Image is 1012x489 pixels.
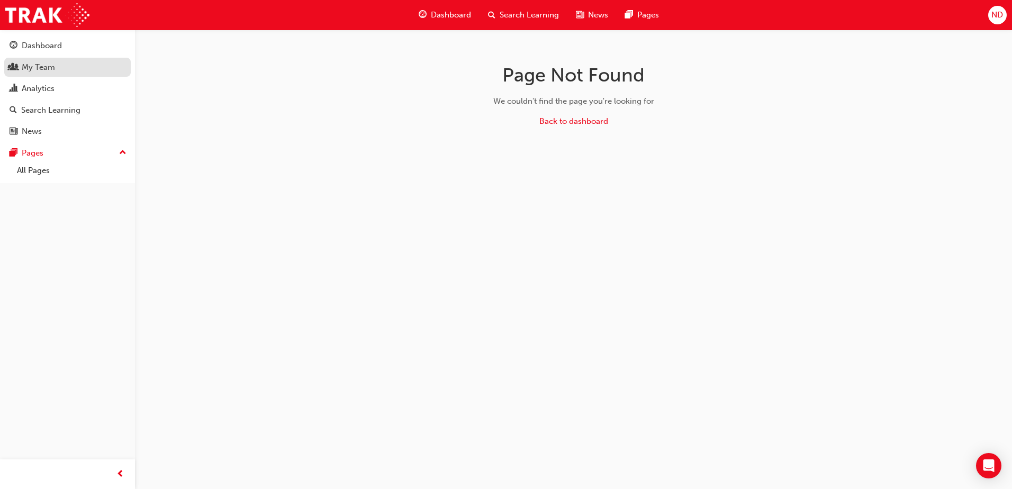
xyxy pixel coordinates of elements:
[4,101,131,120] a: Search Learning
[116,468,124,481] span: prev-icon
[637,9,659,21] span: Pages
[10,127,17,137] span: news-icon
[576,8,584,22] span: news-icon
[419,8,427,22] span: guage-icon
[4,36,131,56] a: Dashboard
[21,104,80,116] div: Search Learning
[5,3,89,27] img: Trak
[10,41,17,51] span: guage-icon
[588,9,608,21] span: News
[406,64,742,87] h1: Page Not Found
[539,116,608,126] a: Back to dashboard
[988,6,1007,24] button: ND
[22,40,62,52] div: Dashboard
[410,4,480,26] a: guage-iconDashboard
[500,9,559,21] span: Search Learning
[10,63,17,73] span: people-icon
[22,61,55,74] div: My Team
[13,162,131,179] a: All Pages
[976,453,1001,478] div: Open Intercom Messenger
[4,143,131,163] button: Pages
[10,149,17,158] span: pages-icon
[4,79,131,98] a: Analytics
[4,58,131,77] a: My Team
[4,122,131,141] a: News
[625,8,633,22] span: pages-icon
[4,34,131,143] button: DashboardMy TeamAnalyticsSearch LearningNews
[10,84,17,94] span: chart-icon
[22,125,42,138] div: News
[22,83,55,95] div: Analytics
[617,4,667,26] a: pages-iconPages
[10,106,17,115] span: search-icon
[22,147,43,159] div: Pages
[488,8,495,22] span: search-icon
[567,4,617,26] a: news-iconNews
[991,9,1003,21] span: ND
[406,95,742,107] div: We couldn't find the page you're looking for
[431,9,471,21] span: Dashboard
[480,4,567,26] a: search-iconSearch Learning
[119,146,126,160] span: up-icon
